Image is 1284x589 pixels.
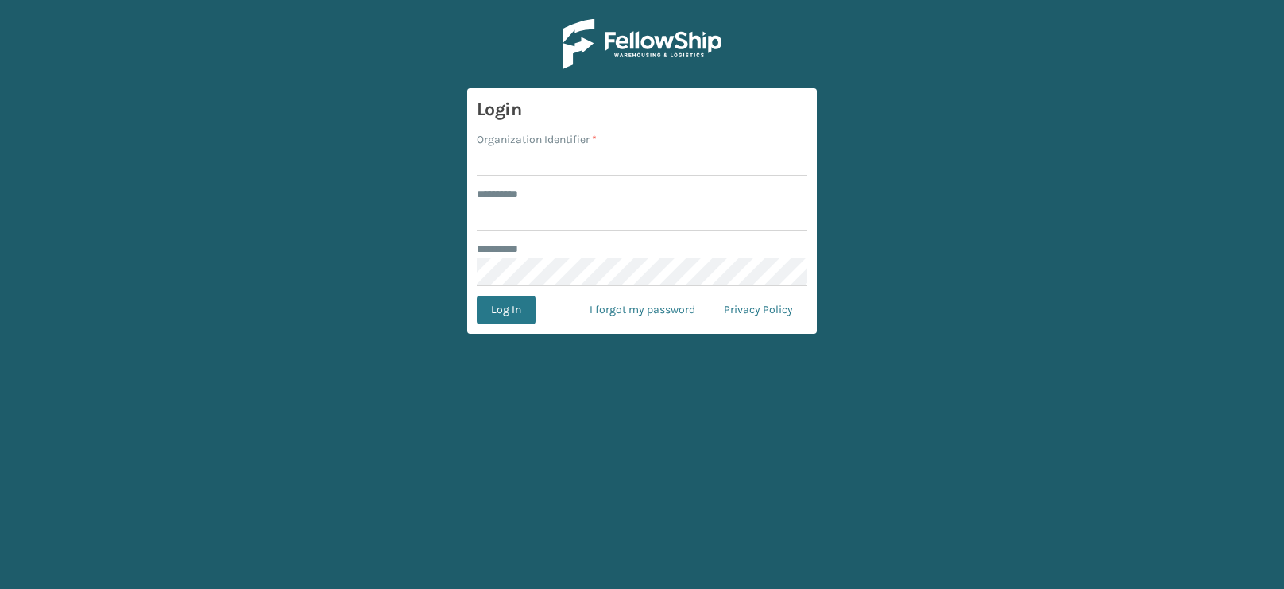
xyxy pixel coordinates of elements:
[477,296,536,324] button: Log In
[477,98,807,122] h3: Login
[710,296,807,324] a: Privacy Policy
[477,131,597,148] label: Organization Identifier
[563,19,721,69] img: Logo
[575,296,710,324] a: I forgot my password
